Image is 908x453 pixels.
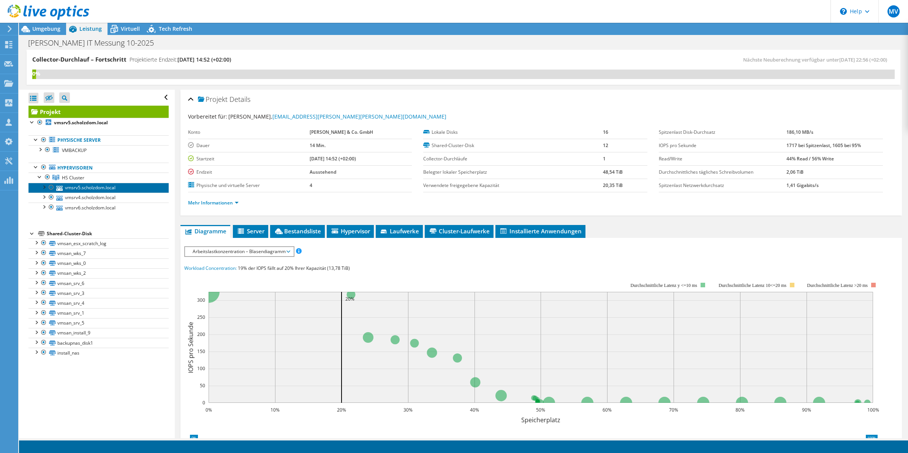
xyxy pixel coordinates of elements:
[28,278,169,288] a: vmsan_srv_6
[28,238,169,248] a: vmsan_esx_scratch_log
[28,135,169,145] a: Physische Server
[274,227,321,235] span: Bestandsliste
[310,169,336,175] b: Ausstehend
[28,268,169,278] a: vmsan_wks_2
[337,407,346,413] text: 20%
[130,55,231,64] h4: Projektierte Endzeit:
[28,145,169,155] a: VMBACKUP
[310,155,356,162] b: [DATE] 14:52 (+02:00)
[188,200,239,206] a: Mehr Informationen
[228,113,446,120] span: [PERSON_NAME],
[177,56,231,63] span: [DATE] 14:52 (+02:00)
[310,142,326,149] b: 14 Min.
[197,331,205,337] text: 200
[659,128,786,136] label: Spitzenlast Disk-Durchsatz
[184,227,226,235] span: Diagramme
[839,56,887,63] span: [DATE] 22:56 (+02:00)
[423,182,603,189] label: Verwendete freigegebene Kapazität
[28,173,169,182] a: HS Cluster
[28,298,169,308] a: vmsan_srv_4
[718,283,786,288] tspan: Durchschnittliche Latenz 10<=20 ms
[25,39,166,47] h1: [PERSON_NAME] IT Messung 10-2025
[630,283,697,288] tspan: Durchschnittliche Latenz y <=10 ms
[28,106,169,118] a: Projekt
[188,128,310,136] label: Konto
[536,407,545,413] text: 50%
[659,155,786,163] label: Read/Write
[32,70,36,78] div: 0%
[659,182,786,189] label: Spitzenlast Netzwerkdurchsatz
[736,407,745,413] text: 80%
[32,25,60,32] span: Umgebung
[786,169,804,175] b: 2,06 TiB
[28,328,169,338] a: vmsan_install_9
[47,229,169,238] div: Shared-Cluster-Disk
[403,407,413,413] text: 30%
[188,182,310,189] label: Physische und virtuelle Server
[205,407,212,413] text: 0%
[802,407,811,413] text: 90%
[669,407,678,413] text: 70%
[603,169,623,175] b: 48,54 TiB
[603,155,606,162] b: 1
[198,96,228,103] span: Projekt
[28,248,169,258] a: vmsan_wks_7
[197,314,205,320] text: 250
[79,25,102,32] span: Leistung
[345,296,354,302] text: 20%
[197,297,205,303] text: 300
[202,399,205,406] text: 0
[28,288,169,298] a: vmsan_srv_3
[189,247,289,256] span: Arbeitslastkonzentration – Blasendiagramm
[272,113,446,120] a: [EMAIL_ADDRESS][PERSON_NAME][PERSON_NAME][DOMAIN_NAME]
[423,168,603,176] label: Belegter lokaler Speicherplatz
[887,5,900,17] span: MV
[229,95,250,104] span: Details
[188,155,310,163] label: Startzeit
[28,163,169,173] a: Hypervisoren
[28,348,169,358] a: install_nas
[470,407,479,413] text: 40%
[159,25,192,32] span: Tech Refresh
[200,382,205,389] text: 50
[28,258,169,268] a: vmsan_wks_0
[28,193,169,203] a: vmsrv4.scholzdom.local
[271,407,280,413] text: 10%
[237,227,264,235] span: Server
[188,168,310,176] label: Endzeit
[499,227,582,235] span: Installierte Anwendungen
[786,155,834,162] b: 44% Read / 56% Write
[28,183,169,193] a: vmsrv5.scholzdom.local
[188,113,227,120] label: Vorbereitet für:
[743,56,891,63] span: Nächste Neuberechnung verfügbar unter
[521,416,560,424] text: Speicherplatz
[188,142,310,149] label: Dauer
[28,308,169,318] a: vmsan_srv_1
[197,348,205,355] text: 150
[840,8,847,15] svg: \n
[28,318,169,328] a: vmsan_srv_5
[28,203,169,212] a: vmsrv6.scholzdom.local
[786,129,813,135] b: 186,10 MB/s
[786,142,861,149] b: 1717 bei Spitzenlast, 1605 bei 95%
[423,128,603,136] label: Lokale Disks
[121,25,140,32] span: Virtuell
[603,407,612,413] text: 60%
[238,265,350,271] span: 19% der IOPS fällt auf 20% Ihrer Kapazität (13,78 TiB)
[659,142,786,149] label: IOPS pro Sekunde
[380,227,419,235] span: Laufwerke
[184,265,237,271] span: Workload Concentration:
[54,119,108,126] b: vmsrv5.scholzdom.local
[603,142,608,149] b: 12
[423,155,603,163] label: Collector-Durchläufe
[310,129,373,135] b: [PERSON_NAME] & Co. GmbH
[786,182,819,188] b: 1,41 Gigabits/s
[603,129,608,135] b: 16
[62,174,84,181] span: HS Cluster
[603,182,623,188] b: 20,35 TiB
[867,407,879,413] text: 100%
[331,227,370,235] span: Hypervisor
[28,118,169,128] a: vmsrv5.scholzdom.local
[807,283,868,288] text: Durchschnittliche Latenz >20 ms
[62,147,87,154] span: VMBACKUP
